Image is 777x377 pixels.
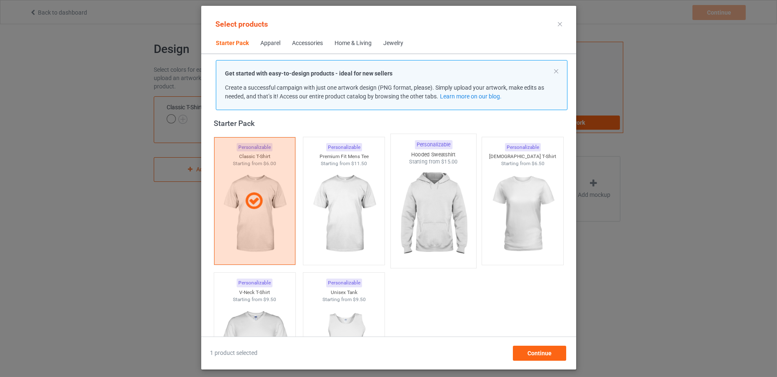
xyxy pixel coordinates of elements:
a: Learn more on our blog. [440,93,501,100]
span: Starter Pack [210,33,255,53]
div: Starting from [482,160,563,167]
img: regular.jpg [394,166,472,264]
div: Accessories [292,39,323,48]
img: regular.jpg [485,167,560,261]
div: Unisex Tank [303,289,385,296]
div: Starter Pack [213,118,567,128]
img: regular.jpg [307,167,381,261]
span: Continue [527,350,551,357]
div: Personalizable [326,279,362,287]
div: Personalizable [505,143,540,152]
span: $11.50 [351,161,367,166]
div: Personalizable [326,143,362,152]
div: V-Neck T-Shirt [214,289,295,296]
div: Hooded Sweatshirt [390,151,476,158]
div: Premium Fit Mens Tee [303,153,385,160]
div: Starting from [303,160,385,167]
div: Starting from [214,296,295,303]
div: Home & Living [335,39,372,48]
div: Continue [512,346,566,361]
span: $15.00 [441,158,457,165]
div: Apparel [260,39,280,48]
span: $6.50 [531,161,544,166]
span: $9.50 [352,297,365,302]
div: Starting from [303,296,385,303]
div: [DEMOGRAPHIC_DATA] T-Shirt [482,153,563,160]
div: Starting from [390,158,476,165]
strong: Get started with easy-to-design products - ideal for new sellers [225,70,392,77]
span: Create a successful campaign with just one artwork design (PNG format, please). Simply upload you... [225,84,544,100]
span: Select products [215,20,268,28]
div: Personalizable [237,279,272,287]
span: $9.50 [263,297,276,302]
div: Personalizable [415,140,452,149]
div: Jewelry [383,39,403,48]
span: 1 product selected [210,349,257,357]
